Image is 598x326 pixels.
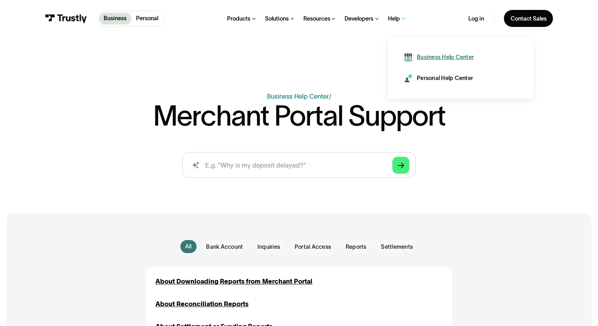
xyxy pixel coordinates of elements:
[267,93,329,100] a: Business Help Center
[346,243,367,251] span: Reports
[388,15,400,23] div: Help
[303,15,330,23] div: Resources
[99,13,131,25] a: Business
[180,240,197,253] a: All
[504,10,553,27] a: Contact Sales
[381,243,413,251] span: Settlements
[206,243,243,251] span: Bank Account
[182,152,416,178] input: search
[344,15,373,23] div: Developers
[155,299,248,309] a: About Reconciliation Reports
[417,74,473,82] div: Personal Help Center
[146,239,452,254] form: Email Form
[131,13,163,25] a: Personal
[329,93,331,100] div: /
[511,15,547,23] div: Contact Sales
[104,14,127,23] p: Business
[185,242,192,250] div: All
[404,74,473,82] a: Personal Help Center
[182,152,416,178] form: Search
[468,15,484,23] a: Log in
[257,243,280,251] span: Inquiries
[45,14,87,23] img: Trustly Logo
[155,276,312,286] a: About Downloading Reports from Merchant Portal
[153,101,445,130] h1: Merchant Portal Support
[295,243,331,251] span: Portal Access
[265,15,289,23] div: Solutions
[404,53,474,61] a: Business Help Center
[227,15,250,23] div: Products
[417,53,474,61] div: Business Help Center
[388,37,533,99] nav: Help
[136,14,158,23] p: Personal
